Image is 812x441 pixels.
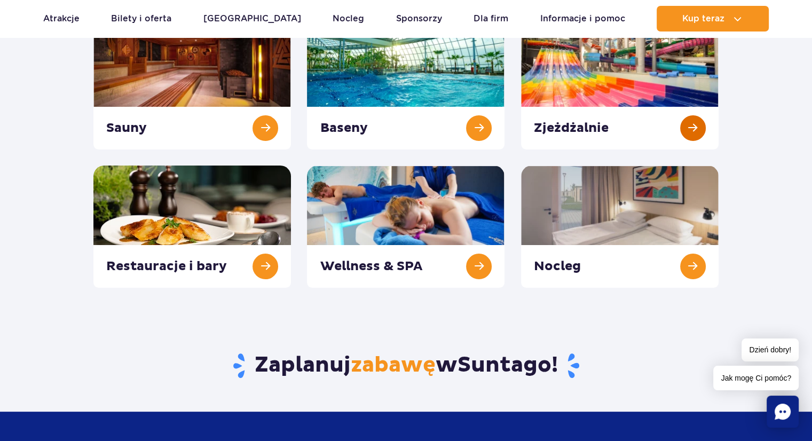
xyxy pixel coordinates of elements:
a: [GEOGRAPHIC_DATA] [203,6,301,31]
h3: Zaplanuj w ! [93,352,719,380]
div: Chat [767,396,799,428]
a: Nocleg [333,6,364,31]
a: Dla firm [474,6,508,31]
a: Atrakcje [43,6,80,31]
span: Dzień dobry! [742,338,799,361]
span: Jak mogę Ci pomóc? [713,366,799,390]
a: Bilety i oferta [111,6,171,31]
span: Kup teraz [682,14,724,23]
button: Kup teraz [657,6,769,31]
span: Suntago [458,352,551,379]
span: zabawę [351,352,436,379]
a: Informacje i pomoc [540,6,625,31]
a: Sponsorzy [396,6,442,31]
